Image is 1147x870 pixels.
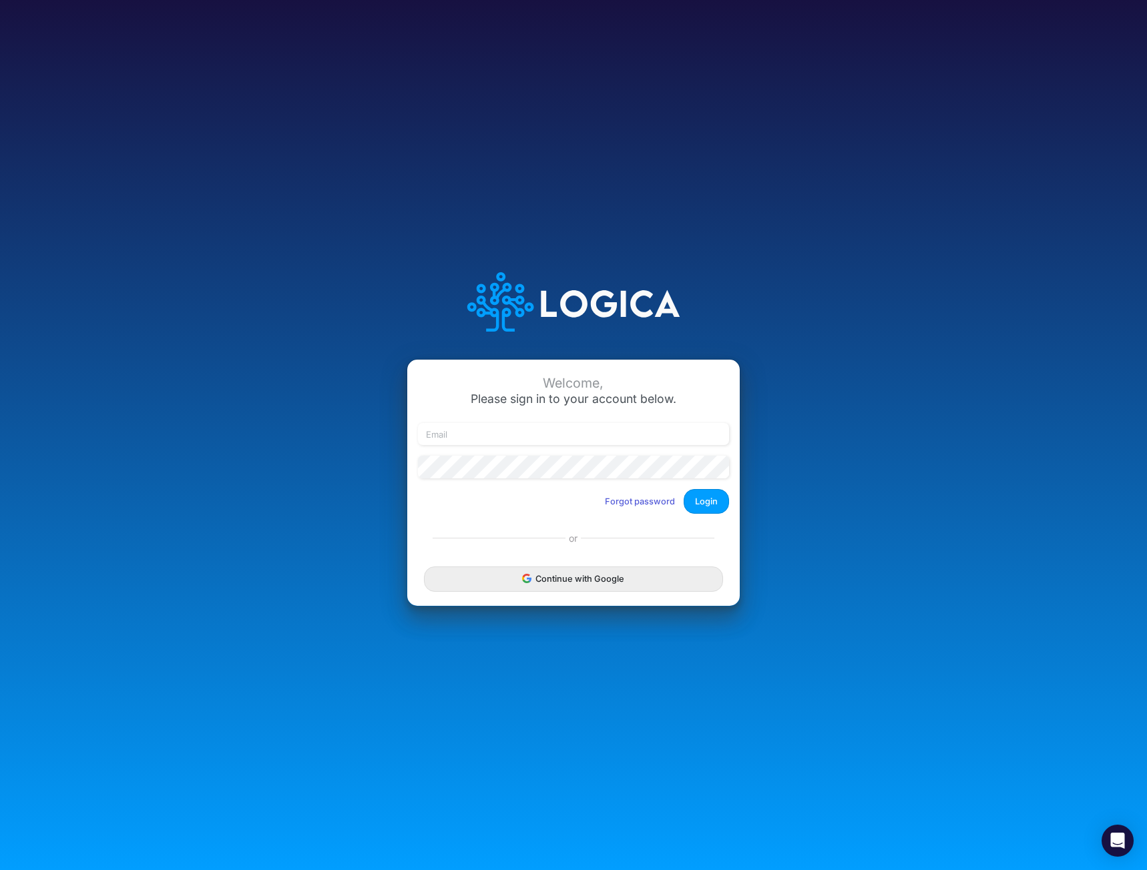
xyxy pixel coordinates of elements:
[596,490,684,512] button: Forgot password
[424,566,723,591] button: Continue with Google
[1102,825,1134,857] div: Open Intercom Messenger
[471,392,676,406] span: Please sign in to your account below.
[418,376,729,391] div: Welcome,
[684,489,729,514] button: Login
[418,423,729,446] input: Email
